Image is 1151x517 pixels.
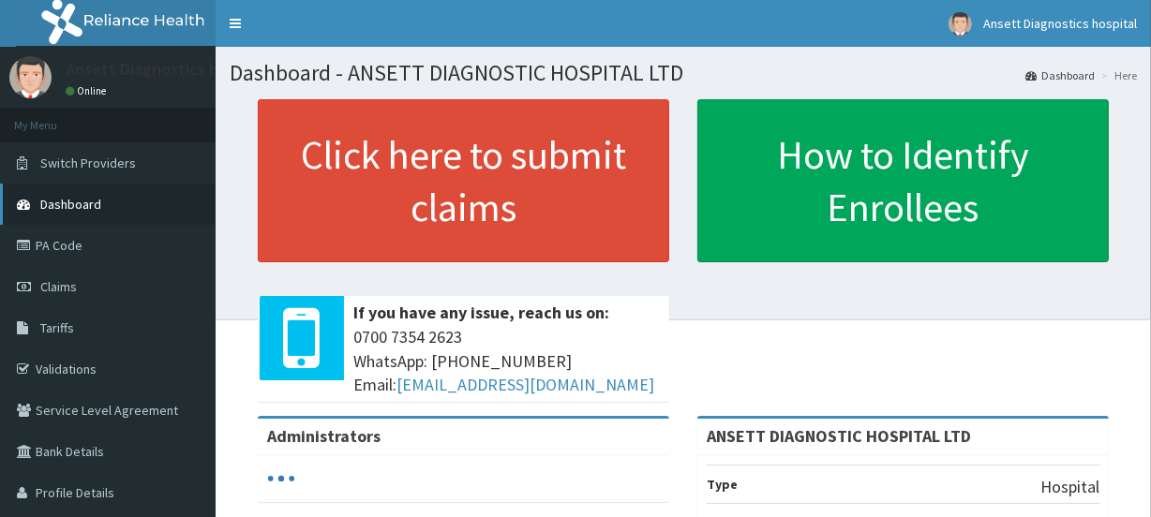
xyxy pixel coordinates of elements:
[258,99,669,262] a: Click here to submit claims
[1040,475,1099,499] p: Hospital
[1097,67,1137,83] li: Here
[230,61,1137,85] h1: Dashboard - ANSETT DIAGNOSTIC HOSPITAL LTD
[66,84,111,97] a: Online
[1025,67,1095,83] a: Dashboard
[40,196,101,213] span: Dashboard
[40,278,77,295] span: Claims
[267,465,295,493] svg: audio-loading
[707,476,738,493] b: Type
[9,56,52,98] img: User Image
[949,12,972,36] img: User Image
[40,319,74,336] span: Tariffs
[697,99,1109,262] a: How to Identify Enrollees
[66,61,269,78] p: Ansett Diagnostics hospital
[983,15,1137,32] span: Ansett Diagnostics hospital
[396,374,654,395] a: [EMAIL_ADDRESS][DOMAIN_NAME]
[353,325,660,397] span: 0700 7354 2623 WhatsApp: [PHONE_NUMBER] Email:
[267,425,381,447] b: Administrators
[707,425,971,447] strong: ANSETT DIAGNOSTIC HOSPITAL LTD
[353,302,609,323] b: If you have any issue, reach us on:
[40,155,136,171] span: Switch Providers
